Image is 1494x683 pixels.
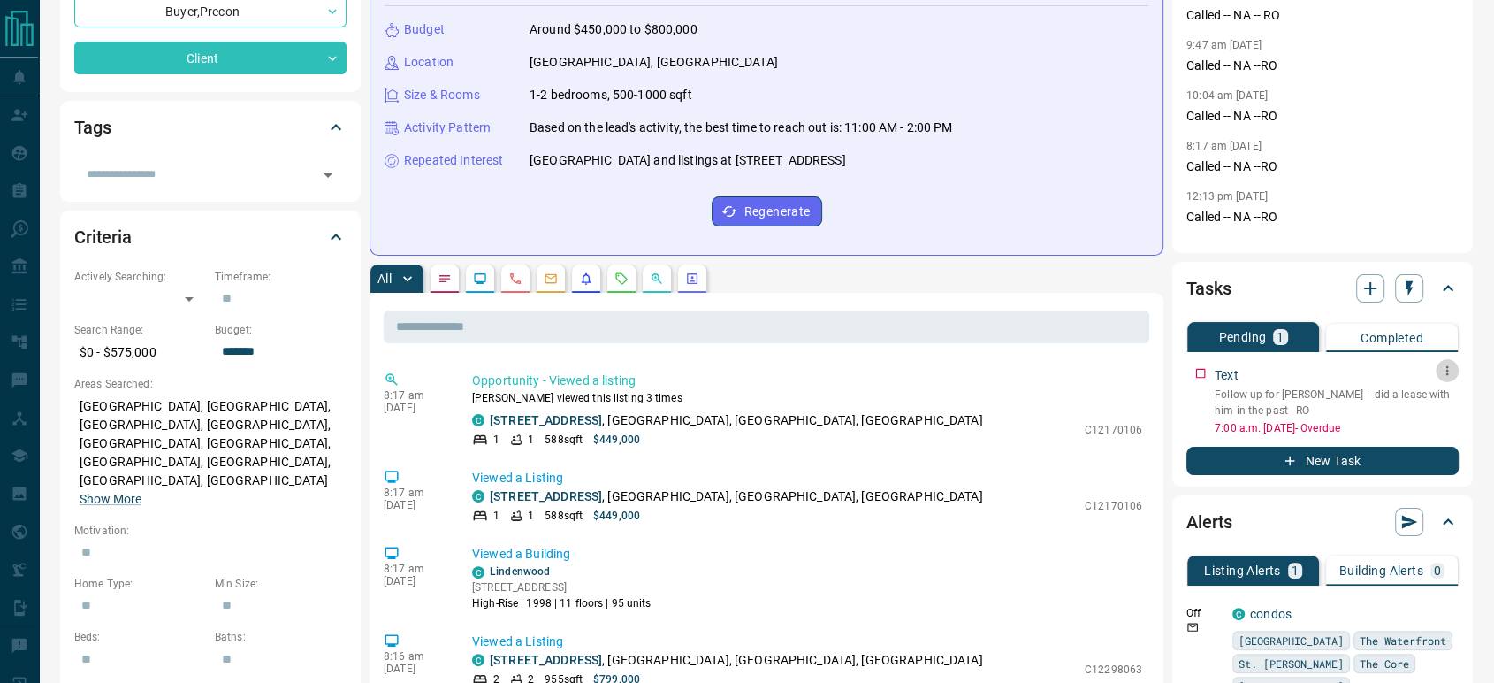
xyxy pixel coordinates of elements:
p: 588 sqft [545,508,583,524]
a: condos [1250,607,1292,621]
p: Beds: [74,629,206,645]
p: C12298063 [1085,662,1142,678]
p: 1 [1292,564,1299,577]
p: Called -- NA --RO [1186,157,1459,176]
p: Home Type: [74,576,206,592]
p: Pending [1218,331,1266,343]
h2: Alerts [1186,508,1232,536]
p: Around $450,000 to $800,000 [530,20,697,39]
p: 1 [493,432,499,448]
p: Areas Searched: [74,376,347,392]
p: Building Alerts [1339,564,1423,577]
p: , [GEOGRAPHIC_DATA], [GEOGRAPHIC_DATA], [GEOGRAPHIC_DATA] [490,411,983,430]
svg: Agent Actions [685,272,699,286]
p: 1-2 bedrooms, 500-1000 sqft [530,86,692,104]
a: Lindenwood [490,565,550,578]
p: 0 [1434,564,1441,577]
p: 8:17 am [DATE] [1186,140,1262,152]
p: Listing Alerts [1204,564,1281,577]
p: , [GEOGRAPHIC_DATA], [GEOGRAPHIC_DATA], [GEOGRAPHIC_DATA] [490,487,983,506]
p: Activity Pattern [404,119,491,137]
div: condos.ca [472,490,484,503]
div: Alerts [1186,501,1459,543]
p: 588 sqft [545,432,583,448]
svg: Opportunities [650,272,664,286]
p: [STREET_ADDRESS] [472,579,651,595]
p: 1 [528,508,534,524]
div: condos.ca [472,566,484,579]
p: Search Range: [74,322,206,338]
p: Called -- NA --RO [1186,107,1459,126]
p: Budget [404,20,445,39]
p: Opportunity - Viewed a listing [472,372,1142,390]
p: [GEOGRAPHIC_DATA], [GEOGRAPHIC_DATA] [530,53,778,72]
p: Budget: [215,322,347,338]
p: 12:13 pm [DATE] [1186,190,1268,203]
a: [STREET_ADDRESS] [490,489,602,503]
p: 10:04 am [DATE] [1186,89,1268,102]
svg: Emails [544,272,558,286]
button: Open [316,163,340,188]
svg: Lead Browsing Activity [473,272,487,286]
p: [GEOGRAPHIC_DATA], [GEOGRAPHIC_DATA], [GEOGRAPHIC_DATA], [GEOGRAPHIC_DATA], [GEOGRAPHIC_DATA], [G... [74,392,347,514]
p: [GEOGRAPHIC_DATA] and listings at [STREET_ADDRESS] [530,151,846,170]
p: [DATE] [384,402,446,414]
button: New Task [1186,447,1459,475]
div: Tasks [1186,267,1459,310]
span: [GEOGRAPHIC_DATA] [1239,632,1344,649]
p: Actively Searching: [74,269,206,285]
button: Show More [80,490,141,509]
svg: Requests [614,272,629,286]
p: 11:10 am [DATE] [1186,241,1268,253]
p: $0 - $575,000 [74,338,206,367]
p: C12170106 [1085,422,1142,438]
p: Called -- NA --RO [1186,57,1459,75]
p: 8:17 am [384,487,446,499]
p: [DATE] [384,575,446,587]
p: Viewed a Listing [472,633,1142,651]
p: Follow up for [PERSON_NAME] -- did a lease with him in the past --RO [1215,387,1459,418]
p: 7:00 a.m. [DATE] - Overdue [1215,420,1459,436]
svg: Calls [508,272,522,286]
div: condos.ca [472,414,484,426]
p: Size & Rooms [404,86,480,104]
div: Criteria [74,216,347,258]
p: 1 [493,508,499,524]
div: Client [74,42,347,74]
p: Text [1215,366,1239,385]
p: C12170106 [1085,498,1142,514]
p: Called -- NA -- RO [1186,6,1459,25]
a: [STREET_ADDRESS] [490,653,602,667]
p: Location [404,53,454,72]
p: 8:16 am [384,650,446,663]
p: Viewed a Building [472,545,1142,564]
p: 1 [528,432,534,448]
p: , [GEOGRAPHIC_DATA], [GEOGRAPHIC_DATA], [GEOGRAPHIC_DATA] [490,651,983,670]
p: Min Size: [215,576,347,592]
button: Regenerate [712,196,822,226]
a: [STREET_ADDRESS] [490,413,602,427]
span: St. [PERSON_NAME] [1239,655,1344,672]
div: condos.ca [1232,608,1245,620]
p: 8:17 am [384,563,446,575]
p: Completed [1361,332,1423,344]
p: Called -- NA --RO [1186,208,1459,226]
svg: Listing Alerts [579,272,593,286]
h2: Tags [74,113,111,142]
h2: Tasks [1186,274,1231,303]
p: 1 [1277,331,1284,343]
p: Motivation: [74,523,347,539]
p: Timeframe: [215,269,347,285]
svg: Email [1186,621,1199,633]
p: [DATE] [384,663,446,675]
p: [PERSON_NAME] viewed this listing 3 times [472,390,1142,406]
span: The Core [1360,655,1409,672]
p: Baths: [215,629,347,645]
h2: Criteria [74,223,132,251]
p: Based on the lead's activity, the best time to reach out is: 11:00 AM - 2:00 PM [530,119,952,137]
div: condos.ca [472,654,484,666]
p: $449,000 [593,508,640,524]
p: 8:17 am [384,389,446,402]
p: [DATE] [384,499,446,511]
p: High-Rise | 1998 | 11 floors | 95 units [472,595,651,611]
